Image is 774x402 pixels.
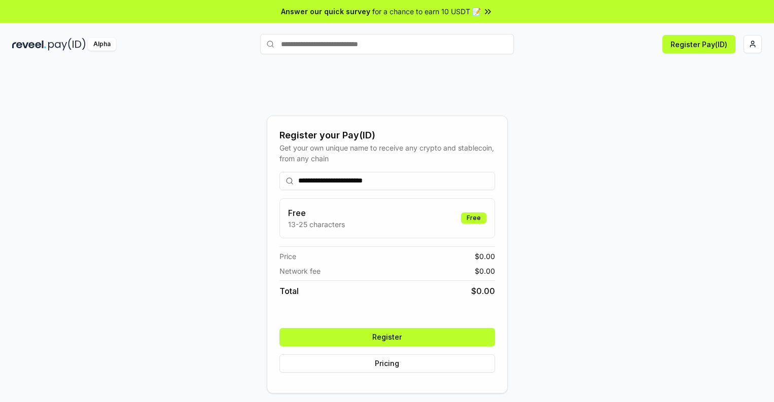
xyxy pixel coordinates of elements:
[48,38,86,51] img: pay_id
[279,142,495,164] div: Get your own unique name to receive any crypto and stablecoin, from any chain
[461,212,486,224] div: Free
[279,354,495,373] button: Pricing
[88,38,116,51] div: Alpha
[475,266,495,276] span: $ 0.00
[662,35,735,53] button: Register Pay(ID)
[372,6,481,17] span: for a chance to earn 10 USDT 📝
[281,6,370,17] span: Answer our quick survey
[288,219,345,230] p: 13-25 characters
[475,251,495,262] span: $ 0.00
[471,285,495,297] span: $ 0.00
[279,251,296,262] span: Price
[12,38,46,51] img: reveel_dark
[279,328,495,346] button: Register
[288,207,345,219] h3: Free
[279,266,321,276] span: Network fee
[279,285,299,297] span: Total
[279,128,495,142] div: Register your Pay(ID)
